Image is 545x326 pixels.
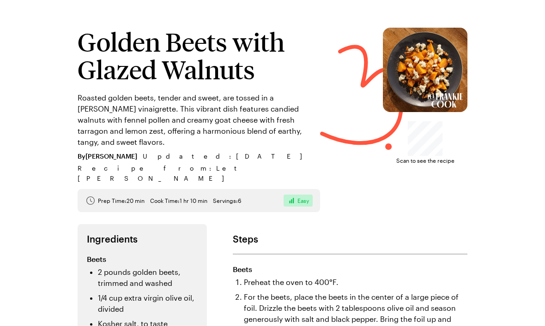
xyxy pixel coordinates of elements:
li: Preheat the oven to 400°F. [244,277,467,288]
span: Scan to see the recipe [396,156,454,165]
p: Roasted golden beets, tender and sweet, are tossed in a [PERSON_NAME] vinaigrette. This vibrant d... [78,92,320,148]
h3: Beets [87,254,198,265]
span: Recipe from: Let [PERSON_NAME] [78,163,320,184]
h2: Ingredients [87,233,198,244]
img: Golden Beets with Glazed Walnuts [383,28,467,112]
span: Servings: 6 [213,197,241,204]
span: By [PERSON_NAME] [78,151,137,161]
h3: Beets [233,264,467,275]
span: Cook Time: 1 hr 10 min [150,197,207,204]
span: Prep Time: 20 min [98,197,145,204]
li: 2 pounds golden beets, trimmed and washed [98,267,198,289]
span: Easy [297,197,309,204]
span: Updated : [DATE] [143,151,311,161]
li: 1/4 cup extra virgin olive oil, divided [98,292,198,314]
h1: Golden Beets with Glazed Walnuts [78,28,320,83]
h2: Steps [233,233,467,244]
